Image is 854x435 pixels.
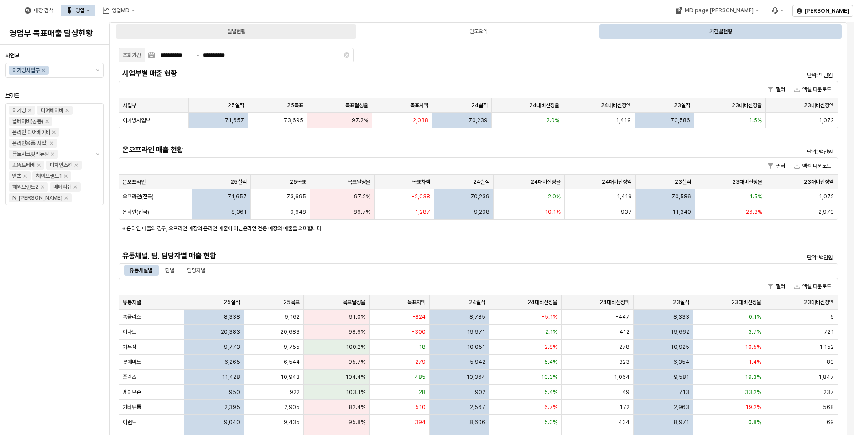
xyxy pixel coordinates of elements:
[12,161,35,170] div: 꼬똥드베베
[672,208,691,216] span: 11,340
[345,102,368,109] span: 목표달성율
[160,265,180,276] div: 팀별
[97,5,141,16] button: 영업MD
[227,26,245,37] div: 월별현황
[349,404,365,411] span: 82.4%
[619,358,630,366] span: 323
[116,24,356,39] div: 월별현황
[749,117,762,124] span: 1.5%
[469,299,485,306] span: 24실적
[123,313,141,321] span: 홈플러스
[732,178,762,186] span: 23대비신장율
[466,373,485,381] span: 10,364
[9,29,100,38] h4: 영업부 목표매출 달성현황
[412,358,426,366] span: -279
[671,343,689,351] span: 10,925
[664,254,833,262] p: 단위: 백만원
[23,174,27,178] div: Remove 엘츠
[41,185,44,189] div: Remove 해외브랜드2
[349,328,365,336] span: 98.6%
[673,313,689,321] span: 8,333
[123,343,136,351] span: 가두점
[664,71,833,79] p: 단위: 백만원
[412,193,430,200] span: -2,038
[616,117,631,124] span: 1,419
[224,419,240,426] span: 9,040
[349,419,365,426] span: 95.8%
[284,404,300,411] span: 2,905
[290,388,300,396] span: 922
[412,313,426,321] span: -824
[467,343,485,351] span: 10,051
[243,225,292,232] strong: 온라인 전용 매장의 매출
[675,178,691,186] span: 23실적
[544,419,557,426] span: 5.0%
[287,102,303,109] span: 25목표
[412,208,430,216] span: -1,287
[791,281,835,292] button: 엑셀 다운로드
[819,117,834,124] span: 1,072
[473,178,489,186] span: 24실적
[620,328,630,336] span: 412
[470,193,489,200] span: 70,239
[674,419,689,426] span: 8,971
[816,208,834,216] span: -2,979
[224,299,240,306] span: 25실적
[123,358,141,366] span: 롯데마트
[53,182,72,192] div: 베베리쉬
[74,163,78,167] div: Remove 디자인스킨
[475,388,485,396] span: 902
[290,208,306,216] span: 9,648
[61,5,95,16] div: 영업
[122,224,714,233] p: ※ 온라인 매출의 경우, 오프라인 매장의 온라인 매출이 아닌 을 의미합니다
[602,178,632,186] span: 24대비신장액
[671,117,690,124] span: 70,586
[281,373,300,381] span: 10,943
[764,161,789,171] button: 필터
[410,102,428,109] span: 목표차액
[284,343,300,351] span: 9,755
[674,404,689,411] span: 2,963
[285,313,300,321] span: 9,162
[187,265,205,276] div: 담당자별
[544,358,557,366] span: 5.4%
[124,265,158,276] div: 유통채널별
[743,208,762,216] span: -26.3%
[749,313,761,321] span: 0.1%
[92,63,103,77] button: 제안 사항 표시
[230,178,247,186] span: 25실적
[545,328,557,336] span: 2.1%
[474,208,489,216] span: 9,298
[12,66,40,75] div: 아가방사업부
[745,373,761,381] span: 19.3%
[28,109,31,112] div: Remove 아가방
[745,388,761,396] span: 33.2%
[617,404,630,411] span: -172
[75,7,84,14] div: 영업
[12,171,21,181] div: 엘츠
[122,145,655,155] h5: 온오프라인 매출 현황
[469,117,488,124] span: 70,239
[19,5,59,16] button: 매장 검색
[50,141,53,145] div: Remove 온라인용품(사입)
[41,106,63,115] div: 디어베이비
[349,358,365,366] span: 95.7%
[469,313,485,321] span: 8,785
[123,178,146,186] span: 온오프라인
[224,313,240,321] span: 8,338
[123,373,136,381] span: 플렉스
[412,404,426,411] span: -510
[617,193,632,200] span: 1,419
[12,139,48,148] div: 온라인용품(사입)
[123,193,154,200] span: 오프라인(전국)
[123,102,136,109] span: 사업부
[73,185,77,189] div: Remove 베베리쉬
[228,102,244,109] span: 25실적
[548,193,561,200] span: 2.0%
[407,299,426,306] span: 목표차액
[527,299,557,306] span: 24대비신장율
[616,343,630,351] span: -278
[284,358,300,366] span: 6,544
[349,313,365,321] span: 91.0%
